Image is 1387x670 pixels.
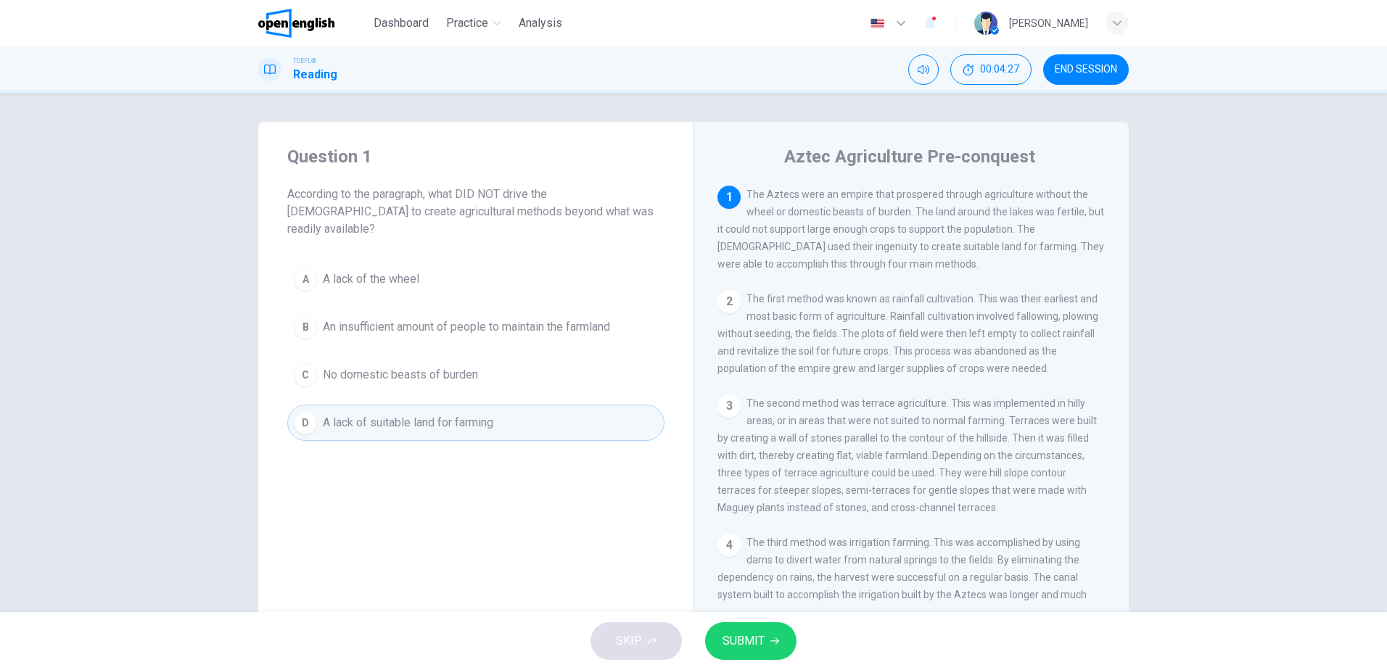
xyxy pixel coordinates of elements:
[974,12,997,35] img: Profile picture
[868,18,886,29] img: en
[287,405,664,441] button: DA lack of suitable land for farming
[294,411,317,434] div: D
[323,318,610,336] span: An insufficient amount of people to maintain the farmland
[293,66,337,83] h1: Reading
[323,414,493,431] span: A lack of suitable land for farming
[294,268,317,291] div: A
[287,186,664,238] span: According to the paragraph, what DID NOT drive the [DEMOGRAPHIC_DATA] to create agricultural meth...
[1055,64,1117,75] span: END SESSION
[287,357,664,393] button: CNo domestic beasts of burden
[294,363,317,386] div: C
[950,54,1032,85] button: 00:04:27
[287,309,664,345] button: BAn insufficient amount of people to maintain the farmland
[950,54,1032,85] div: Hide
[374,15,429,32] span: Dashboard
[717,397,1097,513] span: The second method was terrace agriculture. This was implemented in hilly areas, or in areas that ...
[723,631,765,651] span: SUBMIT
[784,145,1035,168] h4: Aztec Agriculture Pre-conquest
[705,622,797,660] button: SUBMIT
[323,366,478,384] span: No domestic beasts of burden
[368,10,435,36] button: Dashboard
[293,56,316,66] span: TOEFL®
[323,270,419,288] span: A lack of the wheel
[258,9,334,38] img: OpenEnglish logo
[519,15,562,32] span: Analysis
[294,315,317,339] div: B
[717,186,741,209] div: 1
[513,10,568,36] button: Analysis
[717,189,1104,270] span: The Aztecs were an empire that prospered through agriculture without the wheel or domestic beasts...
[1009,15,1088,32] div: [PERSON_NAME]
[717,394,741,418] div: 3
[440,10,507,36] button: Practice
[258,9,368,38] a: OpenEnglish logo
[717,293,1098,374] span: The first method was known as rainfall cultivation. This was their earliest and most basic form o...
[287,261,664,297] button: AA lack of the wheel
[1043,54,1129,85] button: END SESSION
[908,54,939,85] div: Mute
[717,534,741,557] div: 4
[980,64,1019,75] span: 00:04:27
[717,537,1087,618] span: The third method was irrigation farming. This was accomplished by using dams to divert water from...
[446,15,488,32] span: Practice
[287,145,664,168] h4: Question 1
[717,290,741,313] div: 2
